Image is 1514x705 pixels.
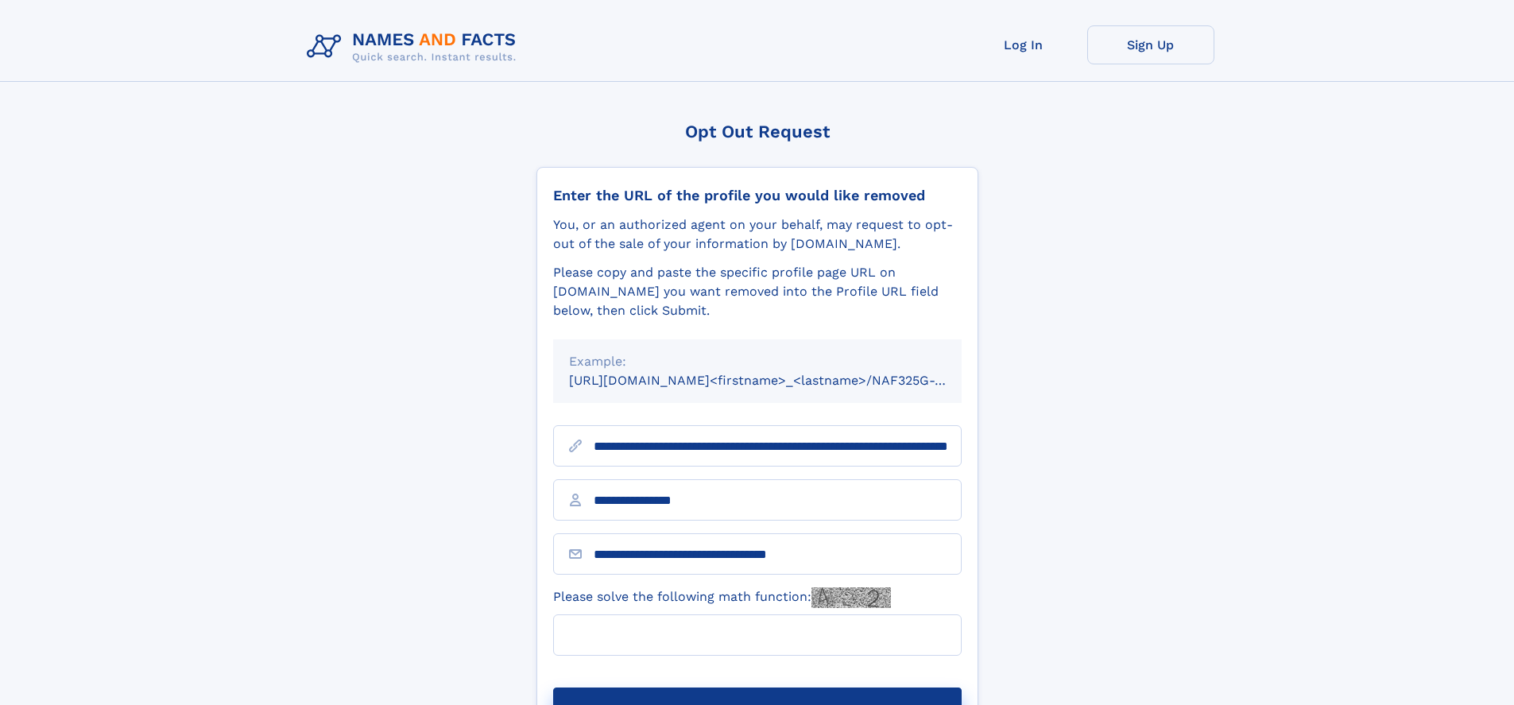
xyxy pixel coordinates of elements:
[553,263,962,320] div: Please copy and paste the specific profile page URL on [DOMAIN_NAME] you want removed into the Pr...
[960,25,1087,64] a: Log In
[300,25,529,68] img: Logo Names and Facts
[536,122,978,141] div: Opt Out Request
[569,373,992,388] small: [URL][DOMAIN_NAME]<firstname>_<lastname>/NAF325G-xxxxxxxx
[553,187,962,204] div: Enter the URL of the profile you would like removed
[1087,25,1214,64] a: Sign Up
[569,352,946,371] div: Example:
[553,587,891,608] label: Please solve the following math function:
[553,215,962,254] div: You, or an authorized agent on your behalf, may request to opt-out of the sale of your informatio...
